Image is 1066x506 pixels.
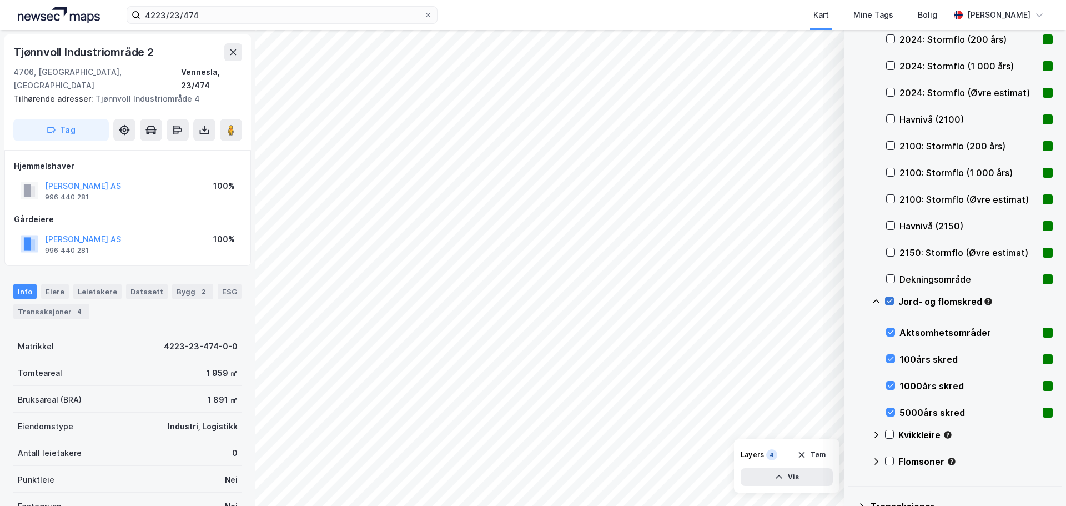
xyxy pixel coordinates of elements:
div: 1 891 ㎡ [208,393,238,407]
button: Vis [741,468,833,486]
div: Punktleie [18,473,54,487]
div: Bygg [172,284,213,299]
div: Kart [813,8,829,22]
div: Tjønnvoll Industriområde 4 [13,92,233,106]
div: Layers [741,450,764,459]
div: Leietakere [73,284,122,299]
div: 1000års skred [899,379,1038,393]
iframe: Chat Widget [1010,453,1066,506]
div: Kontrollprogram for chat [1010,453,1066,506]
div: 2024: Stormflo (Øvre estimat) [899,86,1038,99]
div: 2024: Stormflo (200 års) [899,33,1038,46]
div: 0 [232,447,238,460]
div: Datasett [126,284,168,299]
span: Tilhørende adresser: [13,94,95,103]
div: Havnivå (2100) [899,113,1038,126]
div: Tooltip anchor [983,297,993,307]
div: Eiendomstype [18,420,73,433]
div: 100% [213,179,235,193]
div: Kvikkleire [898,428,1053,442]
div: Havnivå (2150) [899,219,1038,233]
div: Hjemmelshaver [14,159,242,173]
button: Tøm [790,446,833,464]
div: Gårdeiere [14,213,242,226]
div: 996 440 281 [45,193,89,202]
div: 4 [766,449,777,460]
div: 2024: Stormflo (1 000 års) [899,59,1038,73]
div: 100års skred [899,353,1038,366]
div: Tjønnvoll Industriområde 2 [13,43,156,61]
div: 2150: Stormflo (Øvre estimat) [899,246,1038,259]
div: 4 [74,306,85,317]
div: [PERSON_NAME] [967,8,1030,22]
img: logo.a4113a55bc3d86da70a041830d287a7e.svg [18,7,100,23]
div: 996 440 281 [45,246,89,255]
div: 2 [198,286,209,297]
div: Industri, Logistikk [168,420,238,433]
button: Tag [13,119,109,141]
div: 4706, [GEOGRAPHIC_DATA], [GEOGRAPHIC_DATA] [13,66,181,92]
div: Jord- og flomskred [898,295,1053,308]
div: Antall leietakere [18,447,82,460]
div: Tooltip anchor [943,430,953,440]
div: 4223-23-474-0-0 [164,340,238,353]
div: Flomsoner [898,455,1053,468]
div: Matrikkel [18,340,54,353]
div: Mine Tags [853,8,893,22]
input: Søk på adresse, matrikkel, gårdeiere, leietakere eller personer [140,7,424,23]
div: 2100: Stormflo (200 års) [899,139,1038,153]
div: 5000års skred [899,406,1038,419]
div: Info [13,284,37,299]
div: Tooltip anchor [947,457,957,467]
div: Nei [225,473,238,487]
div: 1 959 ㎡ [207,367,238,380]
div: Aktsomhetsområder [899,326,1038,339]
div: Bruksareal (BRA) [18,393,82,407]
div: 100% [213,233,235,246]
div: 2100: Stormflo (1 000 års) [899,166,1038,179]
div: 2100: Stormflo (Øvre estimat) [899,193,1038,206]
div: Transaksjoner [13,304,89,319]
div: Vennesla, 23/474 [181,66,242,92]
div: Eiere [41,284,69,299]
div: ESG [218,284,242,299]
div: Bolig [918,8,937,22]
div: Dekningsområde [899,273,1038,286]
div: Tomteareal [18,367,62,380]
